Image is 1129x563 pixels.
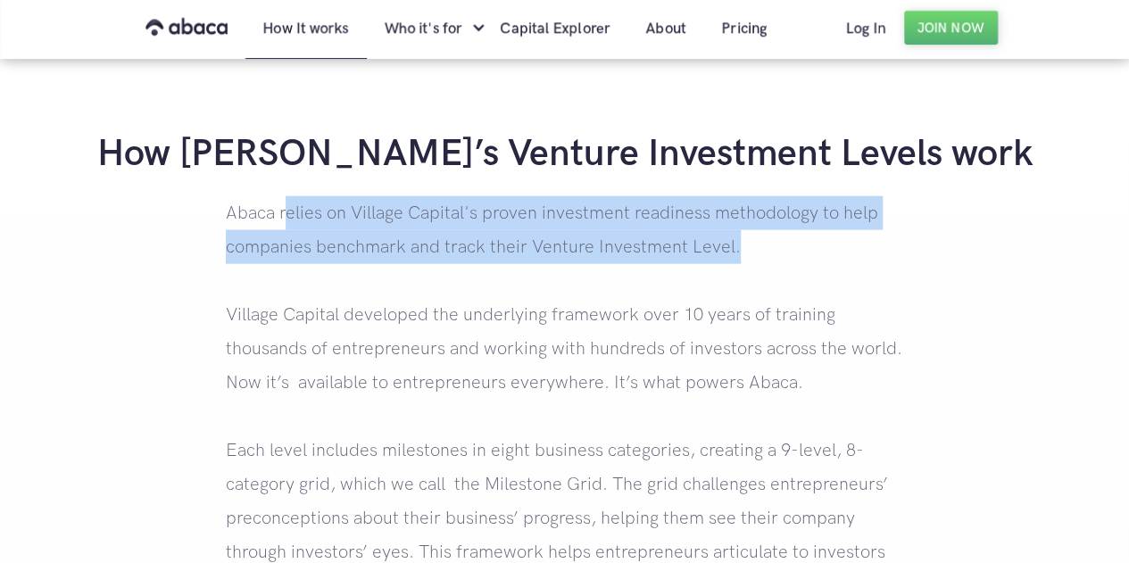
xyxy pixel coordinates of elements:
[904,11,998,45] a: Join Now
